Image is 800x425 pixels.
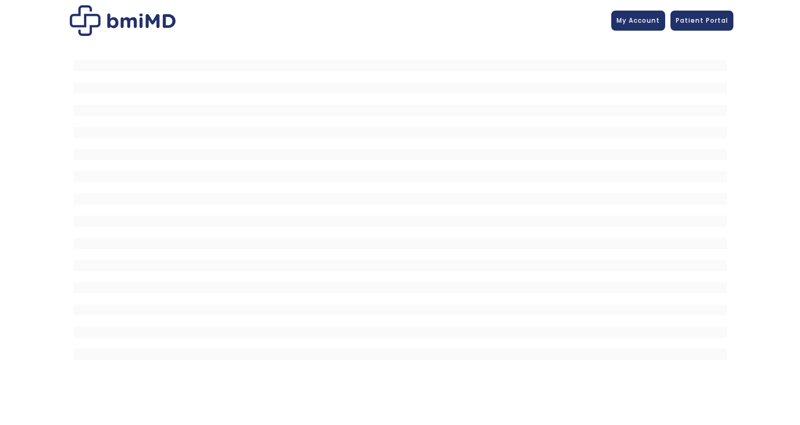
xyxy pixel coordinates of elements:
a: My Account [611,11,665,31]
span: My Account [617,16,660,25]
iframe: MDI Patient Messaging Portal [73,49,727,366]
img: Patient Messaging Portal [70,5,176,36]
span: Patient Portal [676,16,728,25]
a: Patient Portal [670,11,733,31]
